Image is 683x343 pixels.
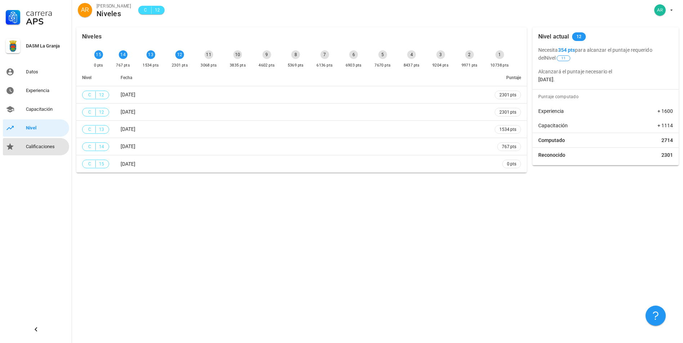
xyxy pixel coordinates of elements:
span: 14 [99,143,104,150]
div: 3835 pts [230,62,246,69]
div: 2 [465,50,474,59]
span: C [87,109,93,116]
div: 7670 pts [374,62,391,69]
span: + 1600 [657,108,673,115]
div: 8 [291,50,300,59]
div: 6903 pts [346,62,362,69]
span: 1534 pts [499,126,516,133]
div: 7 [320,50,329,59]
div: 9971 pts [462,62,478,69]
div: 10 [233,50,242,59]
div: Capacitación [26,106,66,112]
span: [DATE] [121,126,135,132]
span: 0 pts [507,160,516,168]
span: Nivel [545,55,571,61]
span: Fecha [121,75,132,80]
div: 15 [94,50,103,59]
div: 3068 pts [201,62,217,69]
div: 4 [407,50,416,59]
span: C [87,160,93,168]
span: 12 [154,6,160,14]
span: [DATE] [121,109,135,115]
div: 4602 pts [259,62,275,69]
span: C [87,91,93,99]
p: Necesita para alcanzar el puntaje requerido del [538,46,673,62]
a: Calificaciones [3,138,69,155]
div: 0 pts [94,62,103,69]
span: 2301 pts [499,109,516,116]
div: Datos [26,69,66,75]
div: Carrera [26,9,66,17]
span: 12 [99,109,104,116]
span: C [87,143,93,150]
span: C [143,6,148,14]
div: 1534 pts [143,62,159,69]
span: Puntaje [506,75,521,80]
div: 13 [147,50,155,59]
span: Computado [538,137,565,144]
span: C [87,126,93,133]
span: 13 [99,126,104,133]
div: Nivel [26,125,66,131]
span: 2301 pts [499,91,516,99]
span: 2301 [661,151,673,159]
span: 12 [99,91,104,99]
div: 10738 pts [490,62,509,69]
div: Experiencia [26,88,66,93]
div: 8437 pts [404,62,420,69]
div: 9 [262,50,271,59]
span: [DATE] [121,161,135,167]
div: 1 [495,50,504,59]
div: 5 [378,50,387,59]
span: + 1114 [657,122,673,129]
div: Niveles [82,27,102,46]
div: 9204 pts [432,62,449,69]
div: 11 [205,50,213,59]
div: avatar [654,4,666,16]
a: Nivel [3,119,69,137]
span: 2714 [661,137,673,144]
div: avatar [78,3,92,17]
span: 11 [561,56,566,61]
p: Alcanzará el puntaje necesario el . [538,68,673,83]
span: Experiencia [538,108,564,115]
th: Nivel [76,69,115,86]
div: 767 pts [116,62,130,69]
div: [PERSON_NAME] [96,3,131,10]
th: Puntaje [489,69,527,86]
div: 6 [349,50,358,59]
a: Experiencia [3,82,69,99]
div: 5369 pts [288,62,304,69]
a: Capacitación [3,101,69,118]
div: 2301 pts [172,62,188,69]
span: 15 [99,160,104,168]
b: 354 pts [558,47,575,53]
div: Niveles [96,10,131,18]
span: Nivel [82,75,91,80]
div: 3 [436,50,445,59]
div: 12 [175,50,184,59]
div: Puntaje computado [535,90,679,104]
b: [DATE] [538,77,554,82]
div: 14 [119,50,127,59]
div: 6136 pts [316,62,333,69]
div: DASM La Granja [26,43,66,49]
div: Calificaciones [26,144,66,150]
span: [DATE] [121,143,135,149]
a: Datos [3,63,69,81]
th: Fecha [115,69,489,86]
span: 767 pts [502,143,516,150]
span: Reconocido [538,151,565,159]
span: [DATE] [121,92,135,97]
span: 12 [576,32,582,41]
span: AR [81,3,89,17]
span: Capacitación [538,122,568,129]
div: Nivel actual [538,27,569,46]
div: APS [26,17,66,26]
